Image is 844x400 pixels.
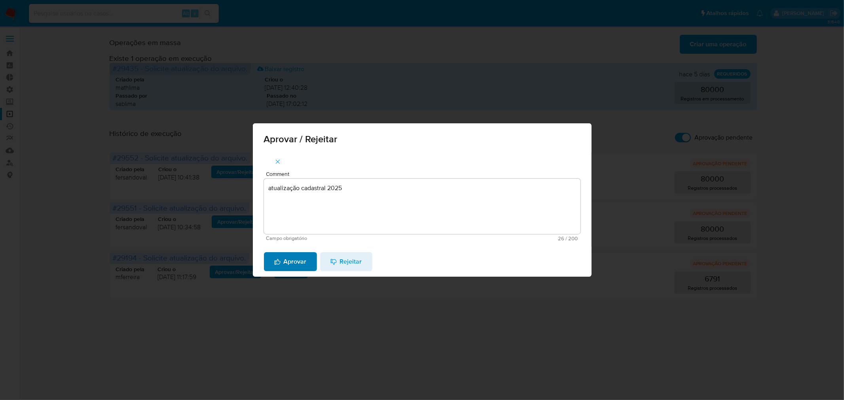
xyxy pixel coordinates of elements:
span: Máximo 200 caracteres [422,236,578,241]
span: Rejeitar [330,253,362,270]
span: Campo obrigatório [266,236,422,241]
button: Rejeitar [320,252,372,271]
textarea: atualização cadastral 2025 [264,179,580,234]
button: Aprovar [264,252,317,271]
span: Aprovar / Rejeitar [264,134,580,144]
span: Comment [266,171,583,177]
span: Aprovar [274,253,307,270]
